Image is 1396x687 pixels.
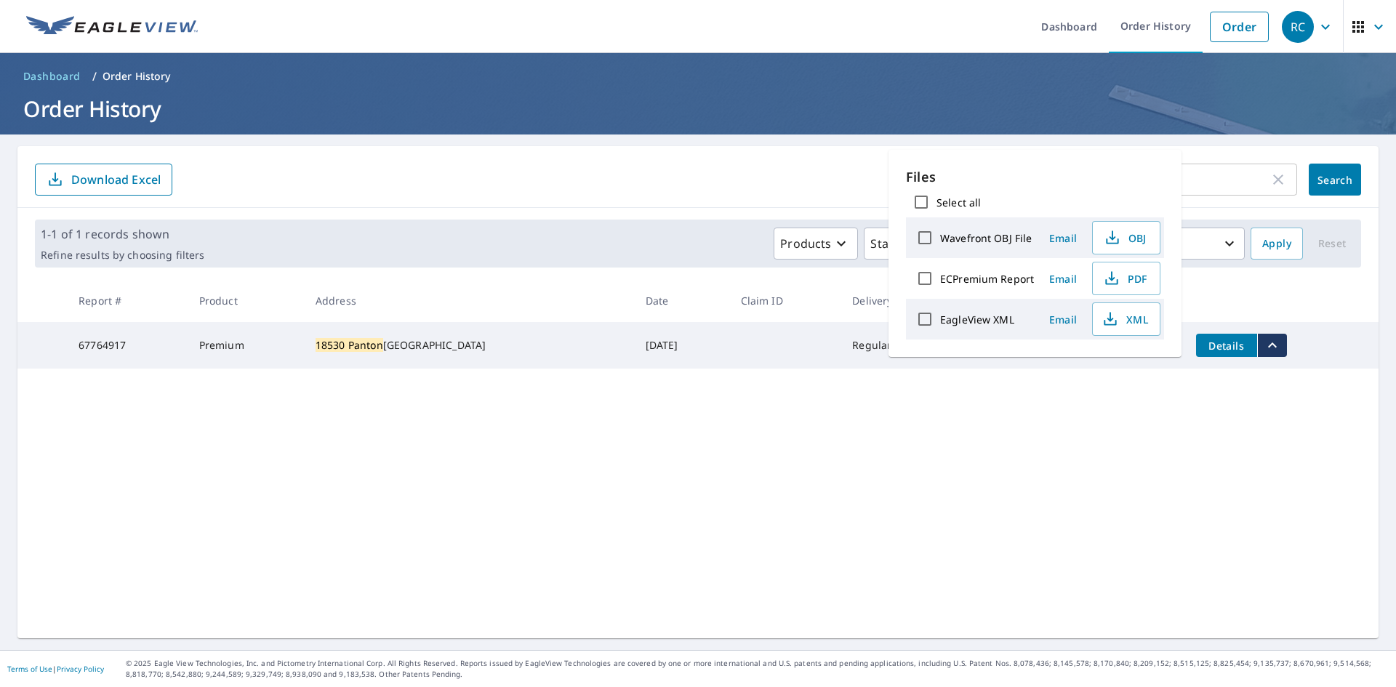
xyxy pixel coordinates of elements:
[1040,308,1086,331] button: Email
[7,664,104,673] p: |
[1102,270,1148,287] span: PDF
[1320,173,1349,187] span: Search
[1196,334,1257,357] button: detailsBtn-67764917
[940,231,1032,245] label: Wavefront OBJ File
[1092,221,1160,254] button: OBJ
[1092,302,1160,336] button: XML
[1257,334,1287,357] button: filesDropdownBtn-67764917
[316,338,383,352] mark: 18530 Panton
[1262,235,1291,253] span: Apply
[17,65,1379,88] nav: breadcrumb
[1046,272,1080,286] span: Email
[1040,227,1086,249] button: Email
[41,225,204,243] p: 1-1 of 1 records shown
[864,228,933,260] button: Status
[940,313,1014,326] label: EagleView XML
[1046,231,1080,245] span: Email
[57,664,104,674] a: Privacy Policy
[35,164,172,196] button: Download Excel
[26,16,198,38] img: EV Logo
[774,228,858,260] button: Products
[188,322,304,369] td: Premium
[41,249,204,262] p: Refine results by choosing filters
[780,235,831,252] p: Products
[1092,262,1160,295] button: PDF
[7,664,52,674] a: Terms of Use
[1251,228,1303,260] button: Apply
[304,279,634,322] th: Address
[940,272,1034,286] label: ECPremium Report
[841,322,949,369] td: Regular
[936,196,981,209] label: Select all
[316,338,622,353] div: [GEOGRAPHIC_DATA]
[23,69,81,84] span: Dashboard
[67,322,188,369] td: 67764917
[17,65,87,88] a: Dashboard
[841,279,949,322] th: Delivery
[906,167,1164,187] p: Files
[1040,268,1086,290] button: Email
[1309,164,1361,196] button: Search
[17,94,1379,124] h1: Order History
[126,658,1389,680] p: © 2025 Eagle View Technologies, Inc. and Pictometry International Corp. All Rights Reserved. Repo...
[92,68,97,85] li: /
[729,279,841,322] th: Claim ID
[67,279,188,322] th: Report #
[1282,11,1314,43] div: RC
[1102,310,1148,328] span: XML
[103,69,171,84] p: Order History
[1210,12,1269,42] a: Order
[188,279,304,322] th: Product
[634,279,729,322] th: Date
[634,322,729,369] td: [DATE]
[1046,313,1080,326] span: Email
[71,172,161,188] p: Download Excel
[1102,229,1148,246] span: OBJ
[1205,339,1248,353] span: Details
[870,235,906,252] p: Status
